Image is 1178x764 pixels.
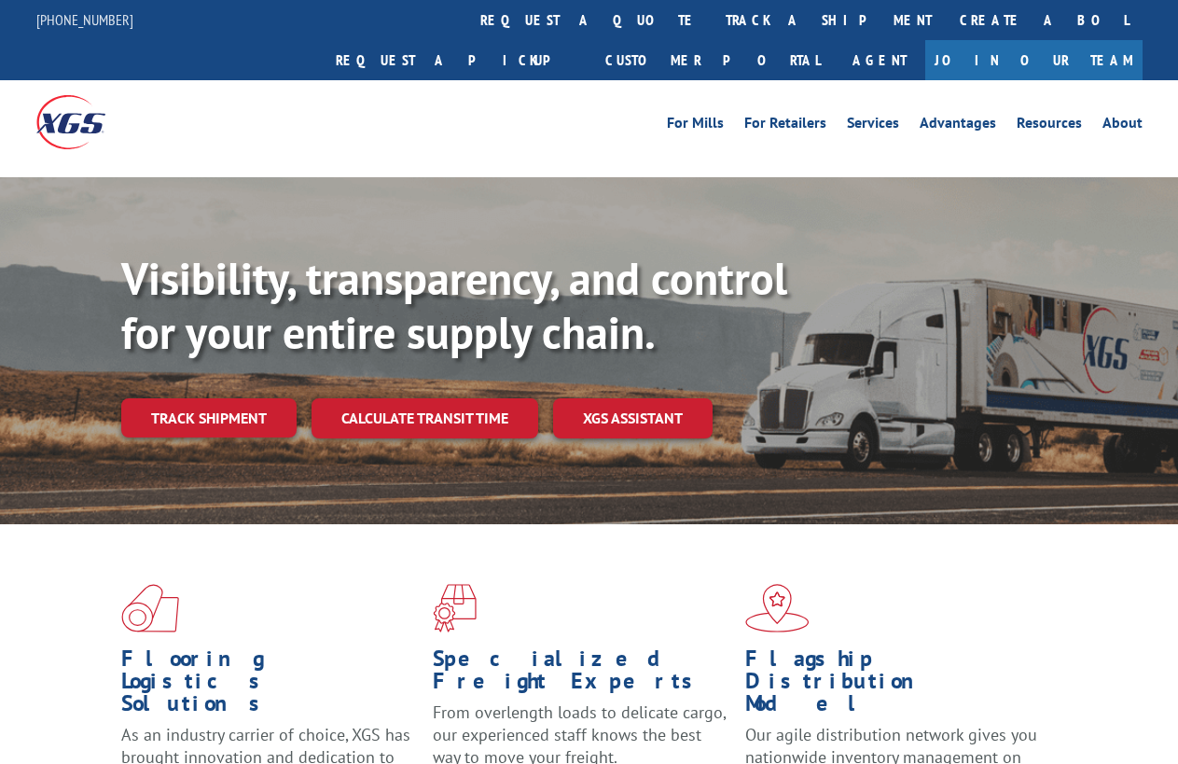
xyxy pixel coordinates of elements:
h1: Flagship Distribution Model [745,647,1043,724]
a: For Retailers [744,116,826,136]
a: Services [847,116,899,136]
a: Resources [1017,116,1082,136]
a: About [1102,116,1143,136]
h1: Flooring Logistics Solutions [121,647,419,724]
b: Visibility, transparency, and control for your entire supply chain. [121,249,787,361]
img: xgs-icon-total-supply-chain-intelligence-red [121,584,179,632]
a: Advantages [920,116,996,136]
img: xgs-icon-focused-on-flooring-red [433,584,477,632]
a: [PHONE_NUMBER] [36,10,133,29]
a: Calculate transit time [312,398,538,438]
a: Request a pickup [322,40,591,80]
a: XGS ASSISTANT [553,398,713,438]
a: Agent [834,40,925,80]
a: Customer Portal [591,40,834,80]
a: Track shipment [121,398,297,438]
img: xgs-icon-flagship-distribution-model-red [745,584,810,632]
a: For Mills [667,116,724,136]
a: Join Our Team [925,40,1143,80]
h1: Specialized Freight Experts [433,647,730,701]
